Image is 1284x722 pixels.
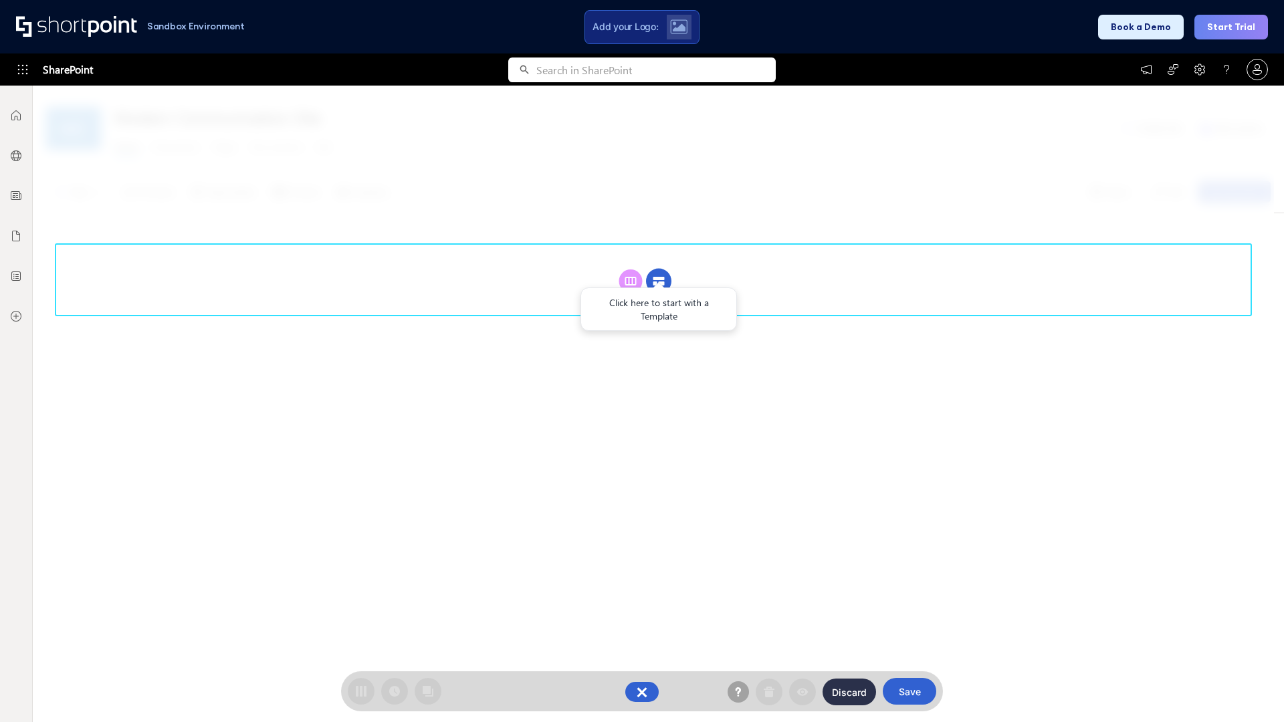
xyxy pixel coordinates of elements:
[883,678,936,705] button: Save
[823,679,876,705] button: Discard
[1217,658,1284,722] iframe: Chat Widget
[536,57,776,82] input: Search in SharePoint
[593,21,658,33] span: Add your Logo:
[147,23,245,30] h1: Sandbox Environment
[670,19,687,34] img: Upload logo
[1098,15,1184,39] button: Book a Demo
[43,53,93,86] span: SharePoint
[1194,15,1268,39] button: Start Trial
